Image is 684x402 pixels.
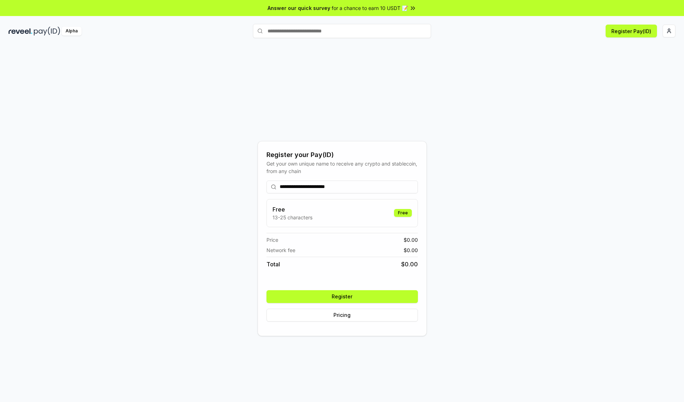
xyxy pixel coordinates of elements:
[266,236,278,244] span: Price
[394,209,412,217] div: Free
[266,309,418,322] button: Pricing
[273,214,312,221] p: 13-25 characters
[9,27,32,36] img: reveel_dark
[62,27,82,36] div: Alpha
[273,205,312,214] h3: Free
[266,246,295,254] span: Network fee
[34,27,60,36] img: pay_id
[606,25,657,37] button: Register Pay(ID)
[266,260,280,268] span: Total
[266,160,418,175] div: Get your own unique name to receive any crypto and stablecoin, from any chain
[404,236,418,244] span: $ 0.00
[404,246,418,254] span: $ 0.00
[401,260,418,268] span: $ 0.00
[332,4,408,12] span: for a chance to earn 10 USDT 📝
[268,4,330,12] span: Answer our quick survey
[266,290,418,303] button: Register
[266,150,418,160] div: Register your Pay(ID)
